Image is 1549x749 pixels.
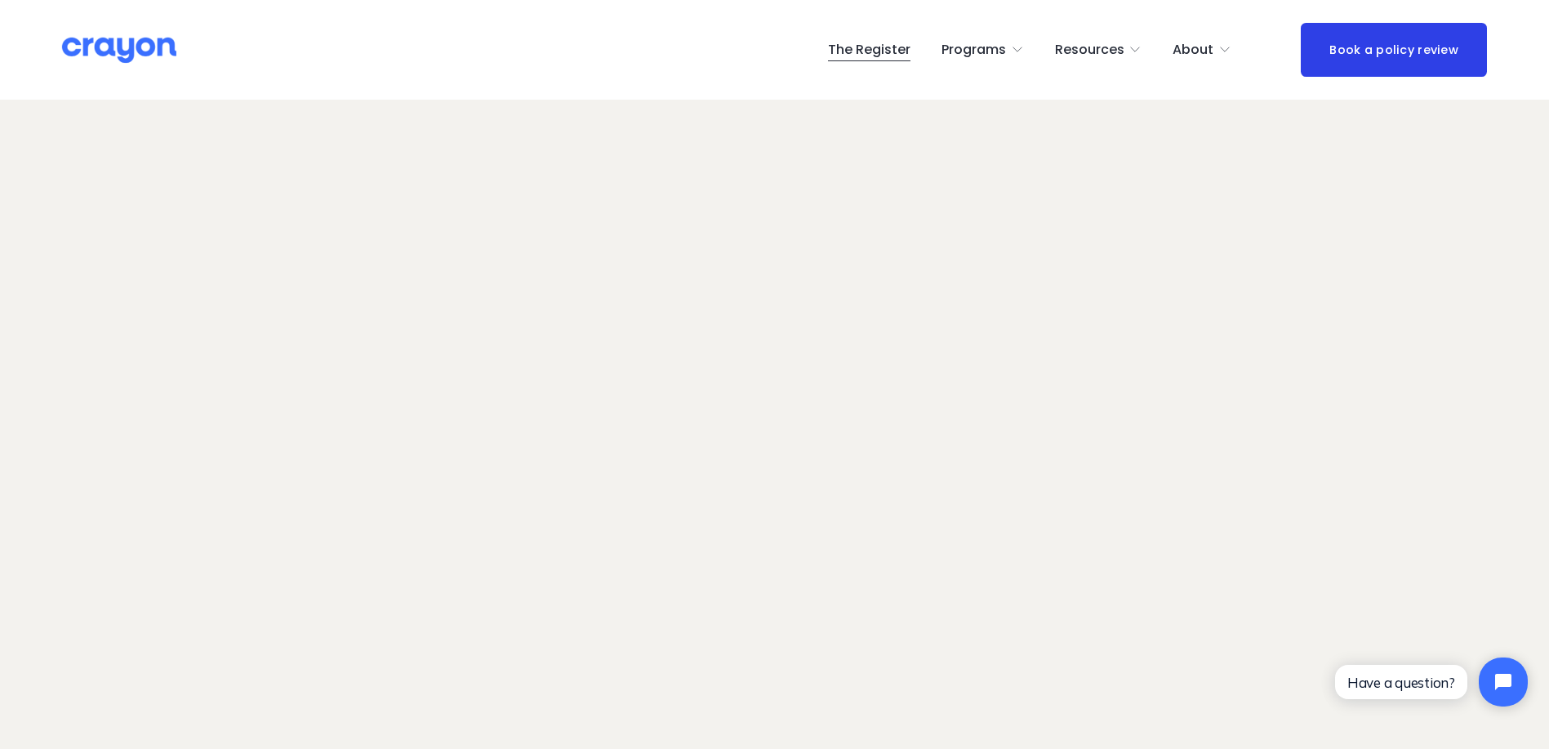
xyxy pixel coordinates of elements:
span: About [1173,38,1213,62]
span: Programs [941,38,1006,62]
a: Book a policy review [1301,23,1487,76]
a: folder dropdown [941,37,1024,63]
a: The Register [828,37,910,63]
img: Crayon [62,36,176,65]
iframe: Tidio Chat [1321,644,1542,720]
a: folder dropdown [1173,37,1231,63]
span: Resources [1055,38,1124,62]
a: folder dropdown [1055,37,1142,63]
